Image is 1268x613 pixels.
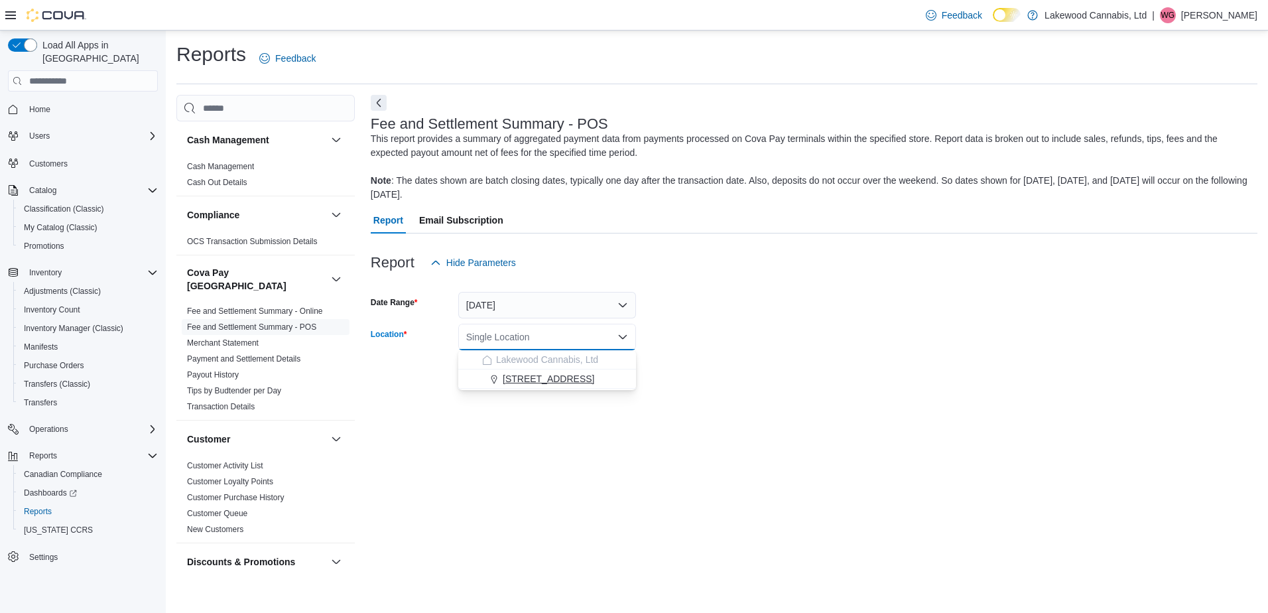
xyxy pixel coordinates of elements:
[187,162,254,171] a: Cash Management
[419,207,503,234] span: Email Subscription
[458,370,636,389] button: [STREET_ADDRESS]
[13,301,163,319] button: Inventory Count
[13,502,163,521] button: Reports
[187,338,259,348] a: Merchant Statement
[24,342,58,352] span: Manifests
[328,271,344,287] button: Cova Pay [GEOGRAPHIC_DATA]
[19,358,90,374] a: Purchase Orders
[13,200,163,218] button: Classification (Classic)
[24,305,80,315] span: Inventory Count
[328,554,344,570] button: Discounts & Promotions
[187,461,263,470] a: Customer Activity List
[24,128,158,144] span: Users
[24,241,64,251] span: Promotions
[29,185,56,196] span: Catalog
[37,38,158,65] span: Load All Apps in [GEOGRAPHIC_DATA]
[19,485,82,501] a: Dashboards
[24,156,73,172] a: Customers
[24,397,57,408] span: Transfers
[187,509,247,518] a: Customer Queue
[13,218,163,237] button: My Catalog (Classic)
[1045,7,1147,23] p: Lakewood Cannabis, Ltd
[187,208,326,222] button: Compliance
[24,204,104,214] span: Classification (Classic)
[24,469,102,480] span: Canadian Compliance
[19,220,103,236] a: My Catalog (Classic)
[254,45,321,72] a: Feedback
[187,177,247,188] span: Cash Out Details
[993,8,1021,22] input: Dark Mode
[1181,7,1257,23] p: [PERSON_NAME]
[13,465,163,484] button: Canadian Compliance
[371,329,407,340] label: Location
[187,236,318,247] span: OCS Transaction Submission Details
[496,353,598,366] span: Lakewood Cannabis, Ltd
[24,379,90,389] span: Transfers (Classic)
[24,488,77,498] span: Dashboards
[24,286,101,297] span: Adjustments (Classic)
[29,450,57,461] span: Reports
[3,127,163,145] button: Users
[373,207,403,234] span: Report
[19,485,158,501] span: Dashboards
[187,306,323,316] a: Fee and Settlement Summary - Online
[328,132,344,148] button: Cash Management
[176,303,355,420] div: Cova Pay [GEOGRAPHIC_DATA]
[19,376,158,392] span: Transfers (Classic)
[29,104,50,115] span: Home
[19,504,57,519] a: Reports
[187,385,281,396] span: Tips by Budtender per Day
[1161,7,1175,23] span: WG
[503,372,594,385] span: [STREET_ADDRESS]
[371,255,414,271] h3: Report
[371,116,608,132] h3: Fee and Settlement Summary - POS
[19,320,158,336] span: Inventory Manager (Classic)
[13,338,163,356] button: Manifests
[3,446,163,465] button: Reports
[24,128,55,144] button: Users
[187,322,316,332] a: Fee and Settlement Summary - POS
[13,282,163,301] button: Adjustments (Classic)
[24,448,158,464] span: Reports
[187,237,318,246] a: OCS Transaction Submission Details
[187,433,326,446] button: Customer
[187,354,300,364] a: Payment and Settlement Details
[19,220,158,236] span: My Catalog (Classic)
[29,131,50,141] span: Users
[187,266,326,293] button: Cova Pay [GEOGRAPHIC_DATA]
[176,458,355,543] div: Customer
[187,524,243,535] span: New Customers
[920,2,987,29] a: Feedback
[187,477,273,486] a: Customer Loyalty Points
[13,237,163,255] button: Promotions
[1152,7,1155,23] p: |
[19,522,158,538] span: Washington CCRS
[19,302,158,318] span: Inventory Count
[19,466,158,482] span: Canadian Compliance
[24,265,67,281] button: Inventory
[24,549,158,565] span: Settings
[24,421,158,437] span: Operations
[187,133,326,147] button: Cash Management
[19,358,158,374] span: Purchase Orders
[371,95,387,111] button: Next
[187,208,239,222] h3: Compliance
[19,395,62,411] a: Transfers
[3,263,163,282] button: Inventory
[24,360,84,371] span: Purchase Orders
[24,182,158,198] span: Catalog
[187,476,273,487] span: Customer Loyalty Points
[19,283,158,299] span: Adjustments (Classic)
[458,350,636,389] div: Choose from the following options
[187,433,230,446] h3: Customer
[458,292,636,318] button: [DATE]
[24,101,158,117] span: Home
[13,356,163,375] button: Purchase Orders
[19,320,129,336] a: Inventory Manager (Classic)
[13,484,163,502] a: Dashboards
[187,370,239,380] span: Payout History
[24,323,123,334] span: Inventory Manager (Classic)
[425,249,521,276] button: Hide Parameters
